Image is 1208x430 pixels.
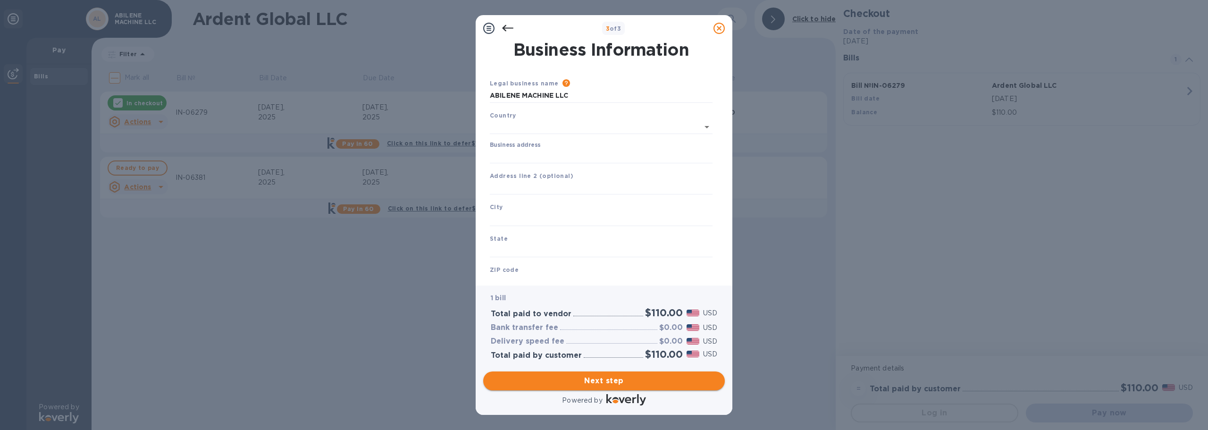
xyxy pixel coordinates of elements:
p: Powered by [562,396,602,405]
b: ZIP code [490,266,519,273]
h3: Total paid by customer [491,351,582,360]
span: Next step [491,375,717,387]
h3: Delivery speed fee [491,337,564,346]
h1: Business Information [488,40,714,59]
h3: Total paid to vendor [491,310,571,319]
b: State [490,235,508,242]
b: Legal business name [490,80,559,87]
h2: $110.00 [645,307,683,319]
button: Open [700,120,713,134]
img: USD [687,324,699,331]
p: USD [703,308,717,318]
b: City [490,203,503,211]
p: USD [703,349,717,359]
img: Logo [606,394,646,405]
b: of 3 [606,25,621,32]
img: USD [687,351,699,357]
button: Next step [483,371,725,390]
img: USD [687,310,699,316]
b: Country [490,112,516,119]
span: 3 [606,25,610,32]
p: USD [703,323,717,333]
b: Address line 2 (optional) [490,172,573,179]
h3: Bank transfer fee [491,323,558,332]
h2: $110.00 [645,348,683,360]
h3: $0.00 [659,337,683,346]
b: 1 bill [491,294,506,302]
img: USD [687,338,699,345]
p: USD [703,337,717,346]
label: Business address [490,143,540,148]
h3: $0.00 [659,323,683,332]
